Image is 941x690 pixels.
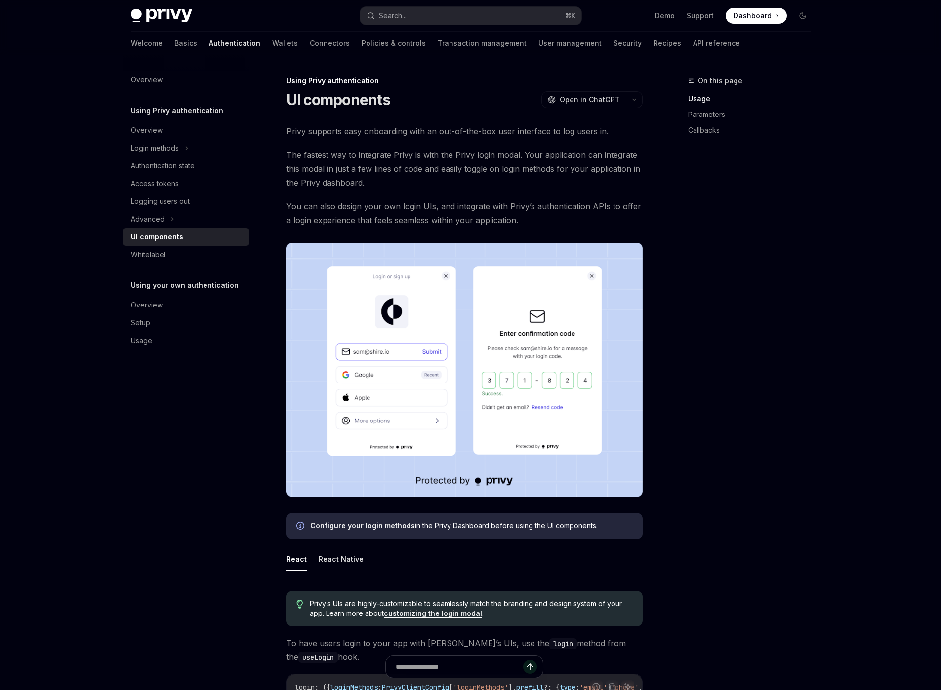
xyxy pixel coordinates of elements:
a: Configure your login methods [310,521,415,530]
a: Demo [655,11,675,21]
a: Overview [123,296,249,314]
a: Overview [123,71,249,89]
div: Usage [131,335,152,346]
div: Logging users out [131,195,190,207]
a: Usage [688,91,818,107]
div: Using Privy authentication [286,76,643,86]
a: Basics [174,32,197,55]
div: Advanced [131,213,164,225]
button: React [286,547,307,571]
a: Setup [123,314,249,332]
div: UI components [131,231,183,243]
span: To have users login to your app with [PERSON_NAME]’s UIs, use the method from the hook. [286,636,643,664]
span: You can also design your own login UIs, and integrate with Privy’s authentication APIs to offer a... [286,199,643,227]
button: Open in ChatGPT [541,91,626,108]
span: On this page [698,75,742,87]
button: Send message [523,660,537,674]
a: Security [614,32,642,55]
a: Recipes [654,32,681,55]
a: Parameters [688,107,818,122]
span: Open in ChatGPT [560,95,620,105]
a: Whitelabel [123,246,249,264]
code: login [549,638,577,649]
svg: Tip [296,600,303,609]
a: Wallets [272,32,298,55]
a: User management [538,32,602,55]
span: Dashboard [734,11,772,21]
div: Overview [131,74,163,86]
a: Transaction management [438,32,527,55]
button: Toggle dark mode [795,8,811,24]
a: API reference [693,32,740,55]
button: React Native [319,547,364,571]
h1: UI components [286,91,390,109]
a: Policies & controls [362,32,426,55]
a: Logging users out [123,192,249,210]
a: UI components [123,228,249,246]
svg: Info [296,522,306,532]
span: Privy supports easy onboarding with an out-of-the-box user interface to log users in. [286,124,643,138]
a: Dashboard [726,8,787,24]
a: Authentication [209,32,260,55]
h5: Using Privy authentication [131,105,223,116]
a: Welcome [131,32,163,55]
div: Access tokens [131,178,179,190]
div: Overview [131,124,163,136]
code: useLogin [298,652,338,663]
span: ⌘ K [565,12,575,20]
img: dark logo [131,9,192,23]
a: Overview [123,121,249,139]
a: Callbacks [688,122,818,138]
a: Connectors [310,32,350,55]
span: The fastest way to integrate Privy is with the Privy login modal. Your application can integrate ... [286,148,643,190]
img: images/Onboard.png [286,243,643,497]
div: Setup [131,317,150,329]
a: Access tokens [123,175,249,192]
div: Whitelabel [131,249,165,261]
div: Authentication state [131,160,195,172]
button: Search...⌘K [360,7,581,25]
a: Usage [123,332,249,349]
span: Privy’s UIs are highly-customizable to seamlessly match the branding and design system of your ap... [310,599,632,618]
div: Overview [131,299,163,311]
a: Support [687,11,714,21]
div: Search... [379,10,407,22]
span: in the Privy Dashboard before using the UI components. [310,521,633,531]
div: Login methods [131,142,179,154]
a: customizing the login modal [384,609,482,618]
a: Authentication state [123,157,249,175]
h5: Using your own authentication [131,279,239,291]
